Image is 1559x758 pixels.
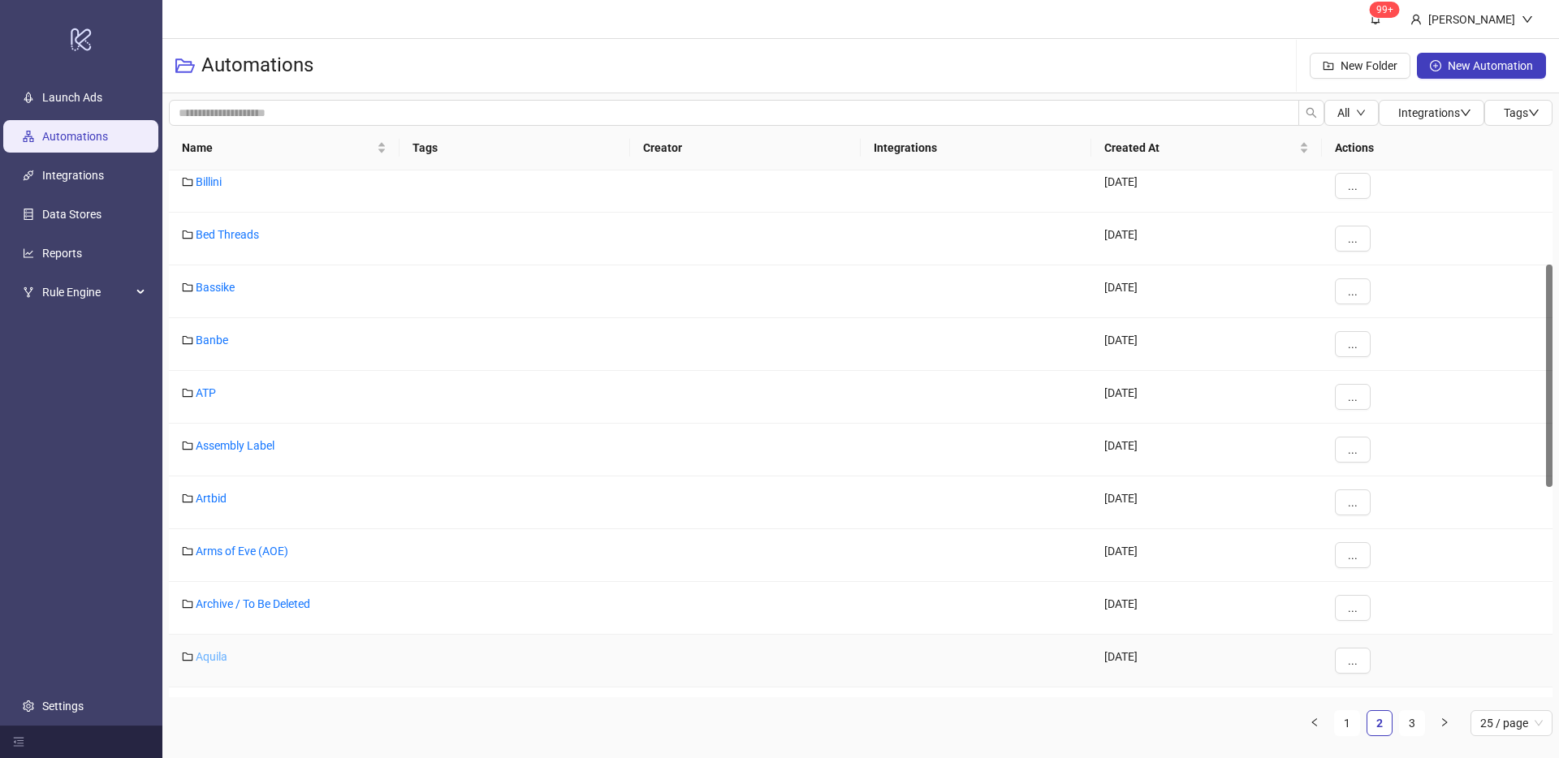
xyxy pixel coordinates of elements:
span: bell [1370,13,1381,24]
button: ... [1335,595,1371,621]
span: folder [182,387,193,398]
span: New Automation [1448,59,1533,72]
th: Actions [1322,126,1553,170]
th: Tags [399,126,630,170]
button: ... [1335,384,1371,410]
span: down [1356,108,1366,118]
button: Tagsdown [1484,100,1553,126]
a: Bed Threads [196,228,259,241]
button: left [1302,710,1328,736]
div: [DATE] [1091,582,1322,635]
a: 1 [1335,711,1359,735]
span: folder [182,229,193,240]
span: user [1410,14,1422,25]
span: down [1522,14,1533,25]
span: ... [1348,496,1358,509]
span: folder [182,651,193,662]
span: ... [1348,338,1358,351]
a: Launch Ads [42,91,102,104]
button: right [1432,710,1458,736]
a: Reports [42,247,82,260]
span: Tags [1504,106,1540,119]
th: Creator [630,126,861,170]
a: Integrations [42,169,104,182]
a: Billini [196,175,222,188]
span: folder [182,334,193,346]
span: menu-fold [13,736,24,747]
a: Assembly Label [196,439,274,452]
span: ... [1348,601,1358,614]
div: [DATE] [1091,213,1322,265]
span: folder [182,545,193,557]
button: Integrationsdown [1379,100,1484,126]
span: Integrations [1398,106,1471,119]
h3: Automations [201,53,313,79]
span: right [1440,717,1449,727]
button: ... [1335,226,1371,252]
li: 2 [1367,710,1393,736]
th: Integrations [861,126,1091,170]
span: New Folder [1341,59,1397,72]
span: folder-add [1323,60,1334,71]
span: Created At [1104,139,1296,157]
th: Name [169,126,399,170]
span: ... [1348,285,1358,298]
span: search [1306,107,1317,118]
span: folder [182,598,193,609]
a: Settings [42,700,84,713]
span: down [1528,107,1540,118]
button: ... [1335,648,1371,674]
a: Aquila [196,650,227,663]
a: Banbe [196,334,228,347]
button: Alldown [1324,100,1379,126]
a: 3 [1400,711,1424,735]
span: folder [182,493,193,504]
li: Next Page [1432,710,1458,736]
span: 25 / page [1480,711,1543,735]
li: Previous Page [1302,710,1328,736]
li: 3 [1399,710,1425,736]
div: [DATE] [1091,424,1322,476]
div: [DATE] [1091,160,1322,213]
th: Created At [1091,126,1322,170]
a: Automations [42,130,108,143]
span: folder-open [175,56,195,75]
button: ... [1335,489,1371,515]
span: Name [182,139,374,157]
span: ... [1348,232,1358,245]
span: fork [23,286,34,298]
button: ... [1335,542,1371,568]
span: ... [1348,549,1358,562]
a: Bassike [196,281,235,294]
a: Data Stores [42,208,101,221]
div: [DATE] [1091,635,1322,687]
span: down [1460,107,1471,118]
button: New Automation [1417,53,1546,79]
span: Rule Engine [42,276,132,308]
div: [DATE] [1091,265,1322,318]
span: ... [1348,390,1358,403]
div: [DATE] [1091,687,1322,740]
button: ... [1335,331,1371,357]
div: [DATE] [1091,529,1322,582]
div: [DATE] [1091,318,1322,371]
span: folder [182,440,193,451]
span: folder [182,282,193,293]
sup: 1640 [1370,2,1400,18]
a: Archive / To Be Deleted [196,597,310,610]
a: Arms of Eve (AOE) [196,545,288,558]
button: ... [1335,437,1371,463]
span: plus-circle [1430,60,1441,71]
button: ... [1335,278,1371,304]
span: ... [1348,179,1358,192]
span: left [1310,717,1319,727]
span: ... [1348,443,1358,456]
span: ... [1348,654,1358,667]
div: Page Size [1470,710,1553,736]
div: [DATE] [1091,371,1322,424]
span: All [1337,106,1350,119]
a: Artbid [196,492,227,505]
li: 1 [1334,710,1360,736]
button: New Folder [1310,53,1410,79]
div: [DATE] [1091,476,1322,529]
